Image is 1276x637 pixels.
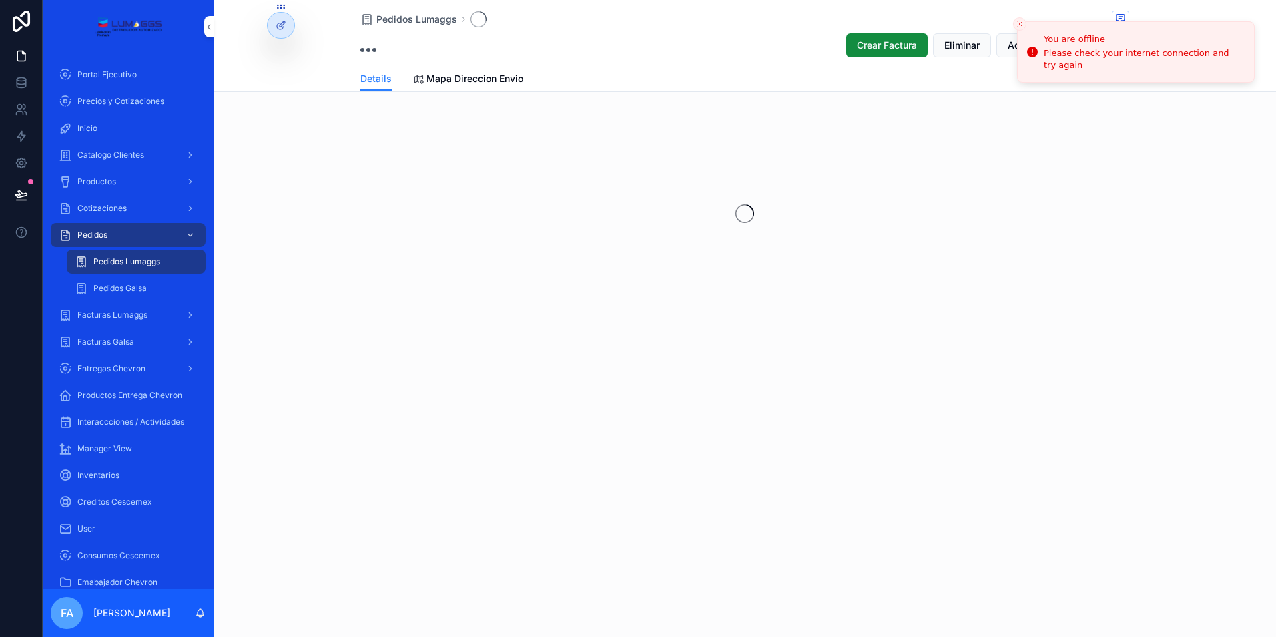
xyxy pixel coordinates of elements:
button: Close toast [1013,17,1026,31]
span: User [77,523,95,534]
span: Consumos Cescemex [77,550,160,561]
a: Portal Ejecutivo [51,63,206,87]
span: Pedidos Lumaggs [93,256,160,267]
span: Details [360,72,392,85]
span: Precios y Cotizaciones [77,96,164,107]
span: Portal Ejecutivo [77,69,137,80]
a: Productos [51,170,206,194]
span: Pedidos Galsa [93,283,147,294]
a: User [51,517,206,541]
span: Eliminar [944,39,980,52]
a: Catalogo Clientes [51,143,206,167]
a: Productos Entrega Chevron [51,383,206,407]
a: Interaccciones / Actividades [51,410,206,434]
a: Inicio [51,116,206,140]
span: Facturas Lumaggs [77,310,147,321]
a: Pedidos Lumaggs [360,13,457,26]
a: Creditos Cescemex [51,490,206,514]
img: App logo [94,16,162,37]
a: Manager View [51,437,206,461]
span: Entregas Chevron [77,363,145,374]
span: Pedidos Lumaggs [376,13,457,26]
a: Facturas Lumaggs [51,303,206,327]
a: Pedidos Lumaggs [67,250,206,274]
span: Inicio [77,123,97,134]
a: Mapa Direccion Envio [413,67,523,93]
a: Precios y Cotizaciones [51,89,206,114]
button: Eliminar [933,33,991,57]
span: FA [61,605,73,621]
span: Inventarios [77,470,119,481]
a: Entregas Chevron [51,357,206,381]
a: Facturas Galsa [51,330,206,354]
span: Mapa Direccion Envio [426,72,523,85]
span: Crear Factura [857,39,917,52]
div: Please check your internet connection and try again [1044,47,1243,71]
span: Productos [77,176,116,187]
a: Cotizaciones [51,196,206,220]
button: Crear Factura [846,33,928,57]
span: Catalogo Clientes [77,150,144,160]
a: Pedidos [51,223,206,247]
a: Consumos Cescemex [51,544,206,568]
span: Pedidos [77,230,107,240]
span: Manager View [77,443,132,454]
span: Creditos Cescemex [77,497,152,507]
a: Details [360,67,392,92]
span: Cotizaciones [77,203,127,214]
span: Facturas Galsa [77,337,134,347]
a: Emabajador Chevron [51,570,206,594]
a: Pedidos Galsa [67,276,206,300]
span: Interaccciones / Actividades [77,417,184,427]
span: Productos Entrega Chevron [77,390,182,401]
span: Emabajador Chevron [77,577,157,588]
button: Action #3 [996,33,1062,57]
div: scrollable content [43,53,214,589]
a: Inventarios [51,463,206,487]
span: Action #3 [1008,39,1051,52]
div: You are offline [1044,33,1243,46]
p: [PERSON_NAME] [93,606,170,620]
